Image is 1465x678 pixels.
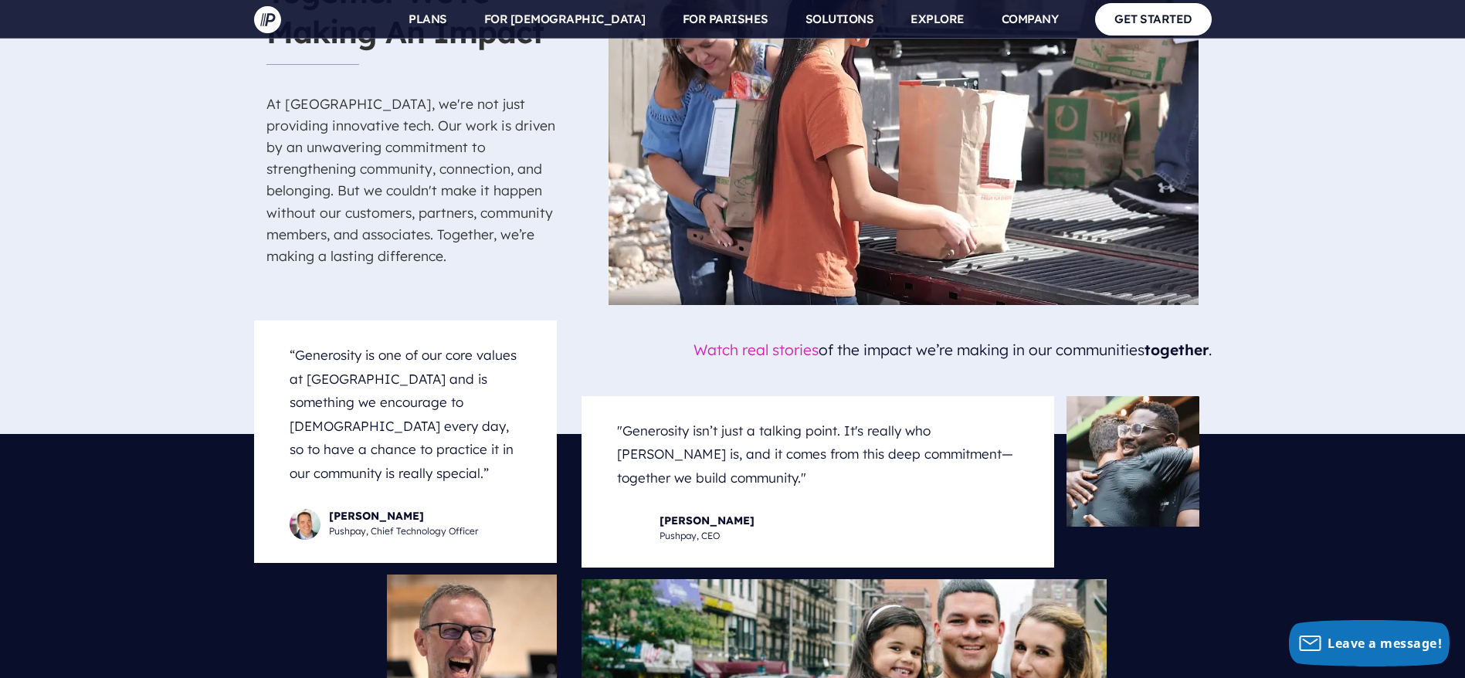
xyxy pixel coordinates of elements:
div: Pushpay, CEO [660,514,755,543]
p: of the impact we’re making in our communities . [582,332,1212,368]
span: [PERSON_NAME] [329,509,478,524]
button: Leave a message! [1289,620,1450,666]
picture: togetherwe-pic2b [387,578,557,593]
span: [PERSON_NAME] [660,514,755,528]
img: PP_ELT_Aaron-Senneff-400x400.jpg [290,509,320,540]
a: GET STARTED [1095,3,1212,35]
picture: togetherwe-pic3 [1067,399,1199,415]
div: Pushpay, Chief Technology Officer [329,509,478,538]
b: together [1145,341,1209,359]
div: “Generosity is one of our core values at [GEOGRAPHIC_DATA] and is something we encourage to [DEMO... [290,344,521,540]
div: "Generosity isn’t just a talking point. It's really who [PERSON_NAME] is, and it comes from this ... [617,419,1019,544]
p: At [GEOGRAPHIC_DATA], we're not just providing innovative tech. Our work is driven by an unwaveri... [266,77,561,293]
span: Leave a message! [1328,635,1442,652]
picture: togetherwe-pic4b [582,582,1107,598]
img: PP_ELT_matthews.molly_-scaled.jpg [617,514,648,544]
a: Watch real stories [694,341,819,359]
